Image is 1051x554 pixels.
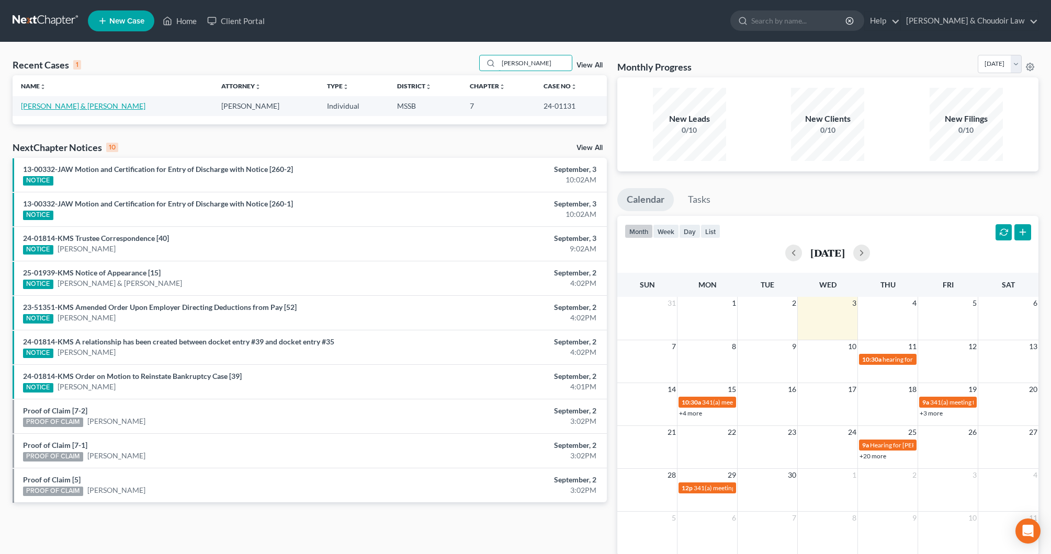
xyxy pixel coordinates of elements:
div: New Leads [653,113,726,125]
div: 9:02AM [412,244,596,254]
a: Nameunfold_more [21,82,46,90]
a: Tasks [679,188,720,211]
div: 3:02PM [412,451,596,461]
div: 10:02AM [412,209,596,220]
span: 5 [671,512,677,524]
td: 7 [461,96,536,116]
span: 15 [727,383,737,396]
td: MSSB [389,96,461,116]
div: Recent Cases [13,59,81,71]
td: [PERSON_NAME] [213,96,319,116]
span: 4 [1032,469,1038,481]
span: 10:30a [682,398,701,406]
i: unfold_more [343,84,349,90]
span: 12p [682,484,693,492]
div: September, 3 [412,164,596,175]
a: Client Portal [202,11,270,30]
td: Individual [319,96,388,116]
span: 29 [727,469,737,481]
span: 17 [847,383,857,396]
a: 24-01814-KMS Trustee Correspondence [40] [23,234,169,243]
td: 24-01131 [535,96,606,116]
a: View All [577,144,603,152]
a: +3 more [920,409,943,417]
a: 24-01814-KMS Order on Motion to Reinstate Bankruptcy Case [39] [23,372,242,380]
div: NOTICE [23,280,53,289]
span: 14 [666,383,677,396]
span: New Case [109,17,144,25]
span: 9 [911,512,918,524]
a: 24-01814-KMS A relationship has been created between docket entry #39 and docket entry #35 [23,337,334,346]
span: 8 [851,512,857,524]
div: September, 2 [412,302,596,313]
div: 4:02PM [412,347,596,357]
a: [PERSON_NAME] [87,485,145,495]
span: 2 [791,297,797,309]
i: unfold_more [571,84,577,90]
div: 10 [106,143,118,152]
a: Districtunfold_more [397,82,432,90]
button: list [700,224,720,238]
div: 1 [73,60,81,70]
div: 4:01PM [412,382,596,392]
a: [PERSON_NAME] [58,244,116,254]
a: [PERSON_NAME] & Choudoir Law [901,11,1038,30]
span: Hearing for [PERSON_NAME] [870,441,952,449]
div: New Clients [791,113,864,125]
input: Search by name... [499,55,572,71]
span: 5 [971,297,978,309]
div: NOTICE [23,314,53,324]
a: Typeunfold_more [327,82,349,90]
span: 25 [907,426,918,438]
i: unfold_more [255,84,261,90]
a: [PERSON_NAME] & [PERSON_NAME] [58,278,182,288]
a: Proof of Claim [7-2] [23,406,87,415]
div: September, 2 [412,371,596,382]
a: [PERSON_NAME] [58,313,116,323]
div: 10:02AM [412,175,596,185]
a: Proof of Claim [7-1] [23,441,87,449]
div: NOTICE [23,211,53,220]
div: New Filings [930,113,1003,125]
span: 1 [851,469,857,481]
span: 16 [787,383,797,396]
span: Sat [1002,280,1015,289]
a: 25-01939-KMS Notice of Appearance [15] [23,268,161,277]
span: 22 [727,426,737,438]
span: Sun [640,280,655,289]
span: 9a [862,441,869,449]
div: 0/10 [653,125,726,135]
button: week [653,224,679,238]
a: 13-00332-JAW Motion and Certification for Entry of Discharge with Notice [260-2] [23,165,293,174]
span: 2 [911,469,918,481]
div: September, 2 [412,475,596,485]
div: NextChapter Notices [13,141,118,154]
a: Attorneyunfold_more [221,82,261,90]
span: 3 [851,297,857,309]
a: View All [577,62,603,69]
div: September, 3 [412,199,596,209]
div: Open Intercom Messenger [1015,518,1041,544]
span: 19 [967,383,978,396]
span: 8 [731,340,737,353]
span: 6 [731,512,737,524]
a: Help [865,11,900,30]
a: [PERSON_NAME] & [PERSON_NAME] [21,101,145,110]
span: 21 [666,426,677,438]
a: Home [157,11,202,30]
div: 3:02PM [412,416,596,426]
i: unfold_more [40,84,46,90]
a: [PERSON_NAME] [87,451,145,461]
span: 7 [671,340,677,353]
span: 23 [787,426,797,438]
span: 10 [967,512,978,524]
span: 7 [791,512,797,524]
span: 24 [847,426,857,438]
span: 341(a) meeting for [PERSON_NAME] & [PERSON_NAME] [702,398,858,406]
span: 10 [847,340,857,353]
span: 26 [967,426,978,438]
input: Search by name... [751,11,847,30]
span: 11 [907,340,918,353]
span: 13 [1028,340,1038,353]
div: PROOF OF CLAIM [23,418,83,427]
